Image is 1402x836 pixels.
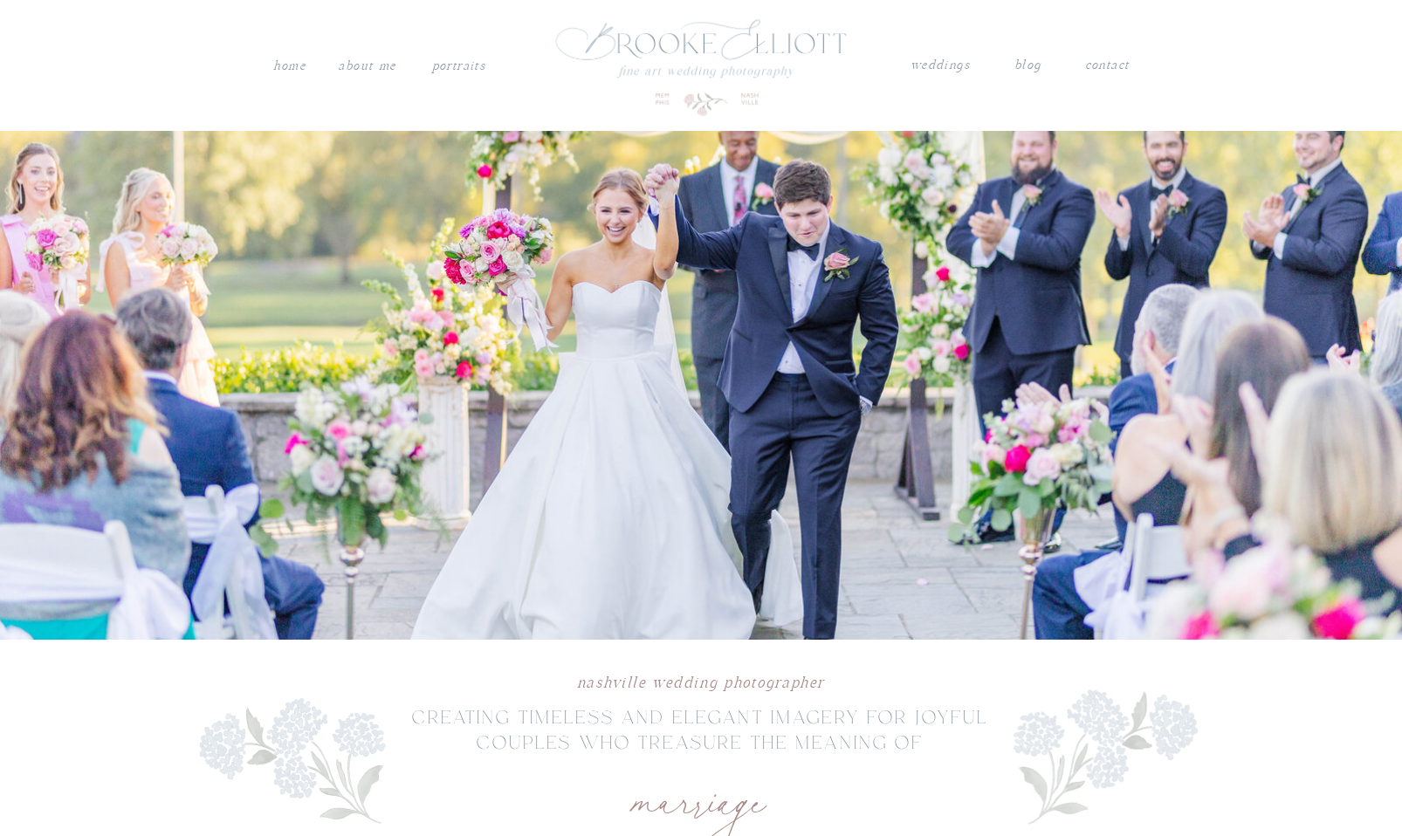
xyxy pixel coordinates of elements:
a: blog [1014,54,1041,77]
a: Home [272,55,306,78]
a: weddings [910,54,971,77]
a: About me [336,55,398,78]
a: contact [1084,54,1130,72]
p: creating timeless and elegant imagery for joyful couples who treasure the meaning of [370,707,1031,782]
h1: Nashville wedding photographer [370,670,1030,704]
a: PORTRAITS [430,55,488,72]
